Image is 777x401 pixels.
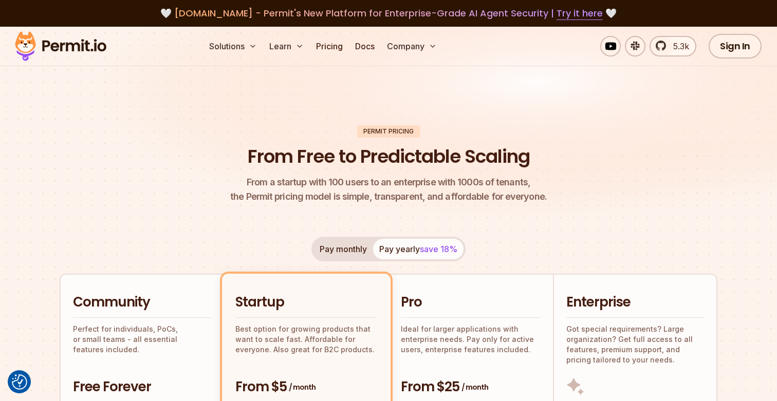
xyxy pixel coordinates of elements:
[383,36,441,56] button: Company
[248,144,530,169] h1: From Free to Predictable Scaling
[401,378,541,396] h3: From $25
[73,378,212,396] h3: Free Forever
[174,7,603,20] span: [DOMAIN_NAME] - Permit's New Platform for Enterprise-Grade AI Agent Security |
[461,382,488,392] span: / month
[401,293,541,312] h2: Pro
[566,324,704,365] p: Got special requirements? Large organization? Get full access to all features, premium support, a...
[12,374,27,390] button: Consent Preferences
[313,239,373,259] button: Pay monthly
[235,324,377,355] p: Best option for growing products that want to scale fast. Affordable for everyone. Also great for...
[650,36,696,56] a: 5.3k
[557,7,603,20] a: Try it here
[73,293,212,312] h2: Community
[25,6,752,21] div: 🤍 🤍
[312,36,347,56] a: Pricing
[357,125,420,138] div: Permit Pricing
[667,40,689,52] span: 5.3k
[289,382,316,392] span: / month
[265,36,308,56] button: Learn
[235,378,377,396] h3: From $5
[205,36,261,56] button: Solutions
[230,175,547,189] span: From a startup with 100 users to an enterprise with 1000s of tenants,
[12,374,27,390] img: Revisit consent button
[351,36,379,56] a: Docs
[235,293,377,312] h2: Startup
[709,34,762,59] a: Sign In
[230,175,547,204] p: the Permit pricing model is simple, transparent, and affordable for everyone.
[73,324,212,355] p: Perfect for individuals, PoCs, or small teams - all essential features included.
[10,29,111,64] img: Permit logo
[401,324,541,355] p: Ideal for larger applications with enterprise needs. Pay only for active users, enterprise featur...
[566,293,704,312] h2: Enterprise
